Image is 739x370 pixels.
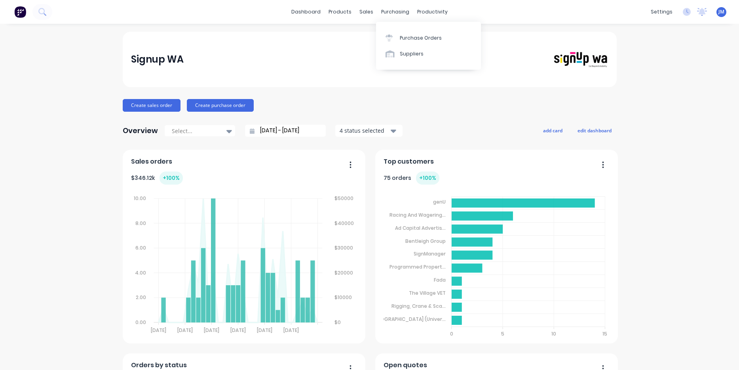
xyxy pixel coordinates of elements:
tspan: [DATE] [151,327,166,334]
tspan: Programmed Propert... [389,263,446,270]
tspan: 8.00 [135,219,146,226]
tspan: [DATE] [257,327,273,334]
button: 4 status selected [335,125,403,137]
tspan: Fada [434,277,446,283]
div: + 100 % [160,172,183,185]
tspan: 10 [552,330,557,337]
span: Orders by status [131,360,187,370]
div: $ 346.12k [131,172,183,185]
div: Overview [123,123,158,139]
tspan: 6.00 [135,244,146,251]
div: products [325,6,355,18]
tspan: [DATE] [204,327,219,334]
div: Signup WA [131,51,184,67]
tspan: $50000 [335,195,354,202]
img: Signup WA [553,51,608,68]
div: 4 status selected [340,126,389,135]
img: Factory [14,6,26,18]
a: dashboard [287,6,325,18]
tspan: $30000 [335,244,353,251]
tspan: The Village VET [409,290,446,296]
button: Create purchase order [187,99,254,112]
div: + 100 % [416,172,439,185]
tspan: 5 [501,330,504,337]
span: Sales orders [131,157,172,166]
tspan: 10.00 [134,195,146,202]
tspan: SignManager [414,250,446,257]
tspan: Rigging, Crane & Sca... [391,303,446,309]
button: Create sales order [123,99,180,112]
button: add card [538,125,568,135]
tspan: $20000 [335,269,353,276]
div: 75 orders [384,172,439,185]
tspan: [DATE] [177,327,193,334]
span: JM [718,8,724,15]
tspan: 15 [603,330,608,337]
div: settings [647,6,676,18]
a: Purchase Orders [376,30,481,46]
span: Top customers [384,157,434,166]
tspan: genU [433,198,446,205]
tspan: 0.00 [135,319,146,326]
div: Purchase Orders [400,34,442,42]
div: purchasing [377,6,413,18]
tspan: Bentleigh Group [405,237,446,244]
tspan: Racing And Wagering... [389,212,446,218]
a: Suppliers [376,46,481,62]
button: edit dashboard [572,125,617,135]
tspan: 2.00 [136,294,146,301]
tspan: [DATE] [230,327,246,334]
span: Open quotes [384,360,427,370]
tspan: 0 [450,330,453,337]
tspan: [DATE] [284,327,299,334]
tspan: 4.00 [135,269,146,276]
tspan: [PERSON_NAME][GEOGRAPHIC_DATA] (Univer... [335,316,446,322]
tspan: $0 [335,319,341,326]
div: productivity [413,6,452,18]
tspan: Ad Capital Advertis... [395,225,446,231]
div: sales [355,6,377,18]
tspan: $40000 [335,219,354,226]
div: Suppliers [400,50,424,57]
tspan: $10000 [335,294,352,301]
